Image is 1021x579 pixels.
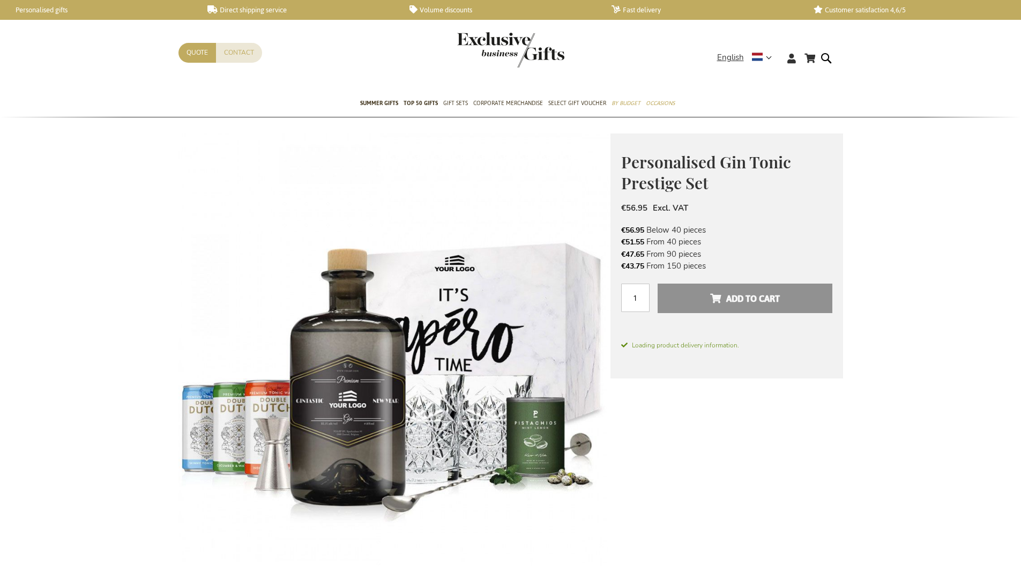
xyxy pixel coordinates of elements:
span: €51.55 [621,237,644,247]
a: Contact [216,43,262,63]
li: Below 40 pieces [621,224,832,236]
img: GEPERSONALISEERDE GIN TONIC COCKTAIL SET [178,133,610,566]
a: Direct shipping service [207,5,392,14]
span: English [717,51,744,64]
span: Summer Gifts [360,98,398,109]
a: TOP 50 Gifts [404,91,438,117]
span: Excl. VAT [653,203,688,213]
span: TOP 50 Gifts [404,98,438,109]
a: Customer satisfaction 4,6/5 [814,5,998,14]
a: store logo [457,32,511,68]
span: By Budget [612,98,640,109]
img: Exclusive Business gifts logo [457,32,564,68]
a: Summer Gifts [360,91,398,117]
li: From 150 pieces [621,260,832,272]
span: Gift Sets [443,98,468,109]
a: Select Gift Voucher [548,91,606,117]
li: From 40 pieces [621,236,832,248]
a: Quote [178,43,216,63]
a: Personalised gifts [5,5,190,14]
span: €56.95 [621,225,644,235]
span: €47.65 [621,249,644,259]
a: Occasions [646,91,675,117]
span: €43.75 [621,261,644,271]
a: Corporate Merchandise [473,91,543,117]
a: Gift Sets [443,91,468,117]
a: Fast delivery [612,5,796,14]
input: Qty [621,284,650,312]
span: Personalised Gin Tonic Prestige Set [621,151,791,194]
a: Volume discounts [409,5,594,14]
li: From 90 pieces [621,248,832,260]
span: Select Gift Voucher [548,98,606,109]
span: Occasions [646,98,675,109]
a: By Budget [612,91,640,117]
span: Loading product delivery information. [621,340,832,350]
span: €56.95 [621,203,647,213]
span: Corporate Merchandise [473,98,543,109]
